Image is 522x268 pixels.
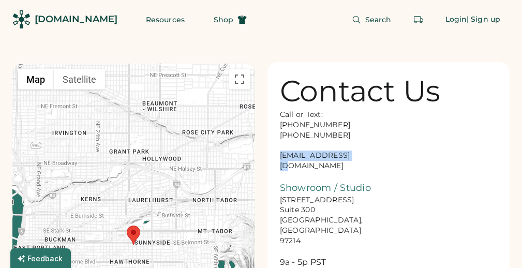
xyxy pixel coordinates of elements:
button: Shop [201,9,259,30]
span: Search [365,16,392,23]
button: Show satellite imagery [54,69,105,90]
span: Shop [214,16,233,23]
font: Showroom / Studio [280,182,371,193]
button: Retrieve an order [408,9,429,30]
div: Login [445,14,467,25]
button: Toggle fullscreen view [229,69,250,90]
div: Contact Us [280,75,441,108]
div: [DOMAIN_NAME] [35,13,117,26]
button: Resources [133,9,197,30]
img: Rendered Logo - Screens [12,10,31,28]
iframe: Front Chat [473,221,517,266]
button: Show street map [18,69,54,90]
div: | Sign up [467,14,500,25]
button: Search [339,9,404,30]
